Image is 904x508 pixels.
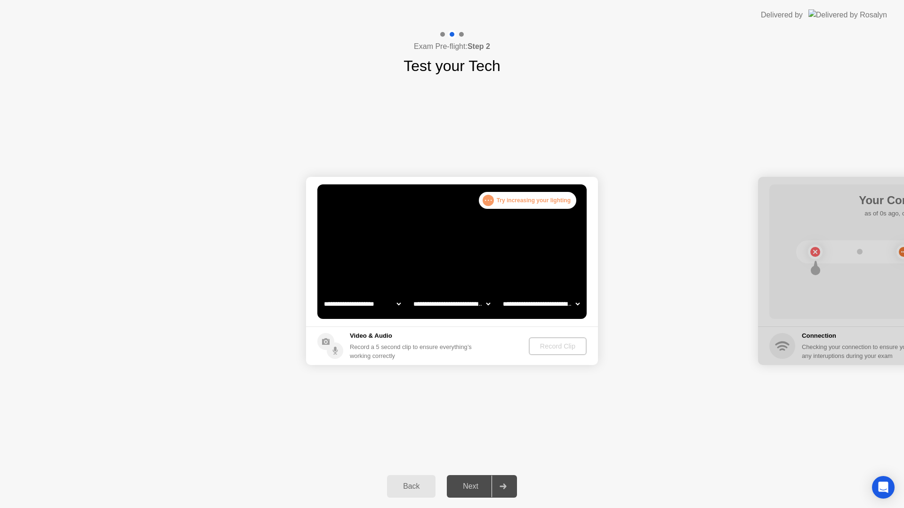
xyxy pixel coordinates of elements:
[387,475,436,498] button: Back
[322,294,403,313] select: Available cameras
[533,342,583,350] div: Record Clip
[872,476,895,499] div: Open Intercom Messenger
[390,482,433,491] div: Back
[412,294,492,313] select: Available speakers
[350,342,476,360] div: Record a 5 second clip to ensure everything’s working correctly
[483,195,494,206] div: . . .
[501,294,581,313] select: Available microphones
[761,9,803,21] div: Delivered by
[450,482,492,491] div: Next
[447,475,517,498] button: Next
[468,42,490,50] b: Step 2
[808,9,887,20] img: Delivered by Rosalyn
[404,55,500,77] h1: Test your Tech
[529,337,587,355] button: Record Clip
[350,331,476,341] h5: Video & Audio
[414,41,490,52] h4: Exam Pre-flight:
[479,192,576,209] div: Try increasing your lighting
